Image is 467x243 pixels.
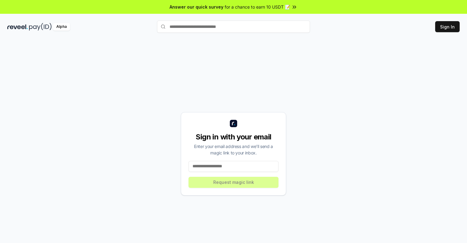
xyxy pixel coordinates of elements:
[189,143,278,156] div: Enter your email address and we’ll send a magic link to your inbox.
[7,23,28,31] img: reveel_dark
[189,132,278,142] div: Sign in with your email
[225,4,290,10] span: for a chance to earn 10 USDT 📝
[230,120,237,127] img: logo_small
[53,23,70,31] div: Alpha
[170,4,223,10] span: Answer our quick survey
[435,21,460,32] button: Sign In
[29,23,52,31] img: pay_id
